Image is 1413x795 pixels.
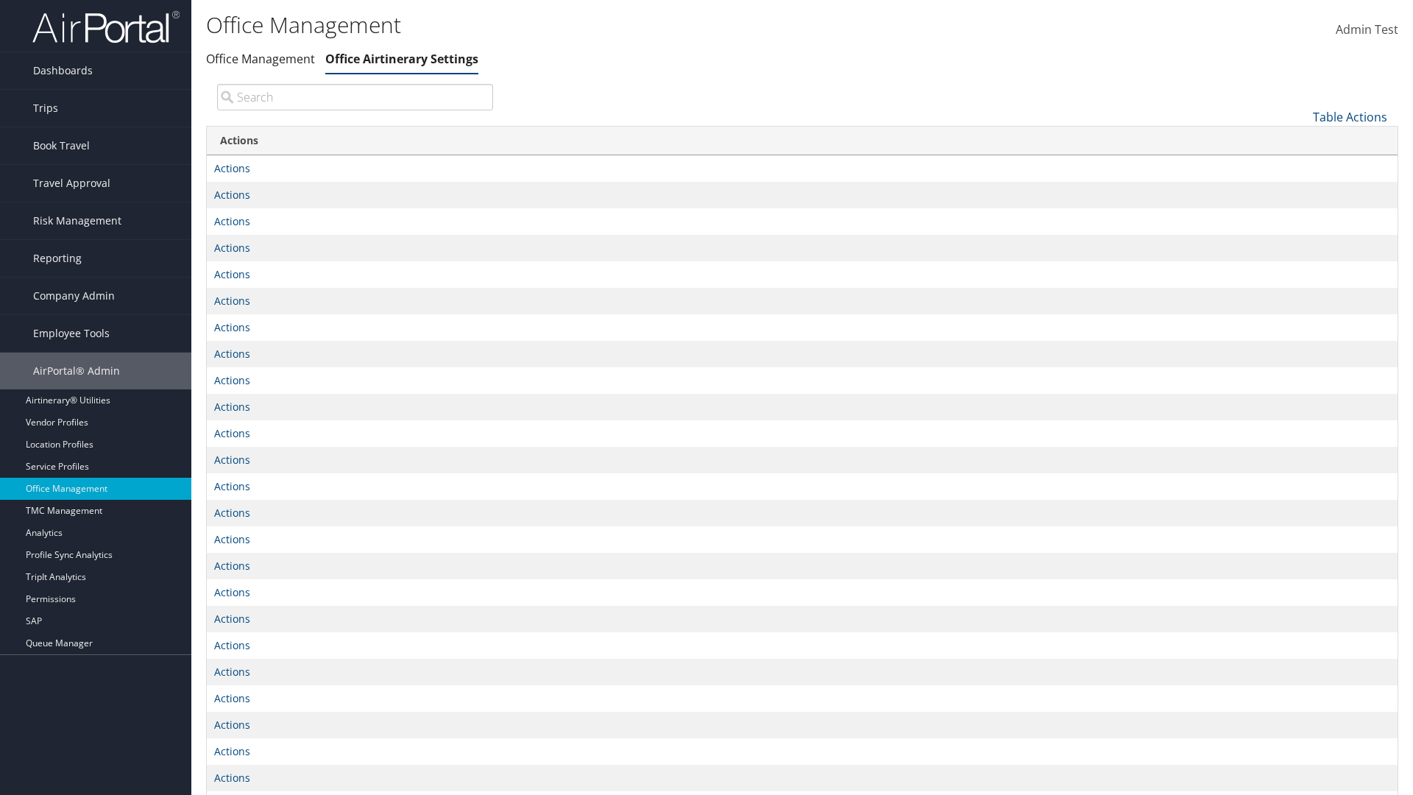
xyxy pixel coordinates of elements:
[33,278,115,314] span: Company Admin
[214,532,250,546] a: Actions
[217,84,493,110] input: Search
[325,51,478,67] a: Office Airtinerary Settings
[1313,109,1387,125] a: Table Actions
[214,267,250,281] a: Actions
[214,718,250,732] a: Actions
[214,665,250,679] a: Actions
[214,188,250,202] a: Actions
[214,214,250,228] a: Actions
[214,771,250,785] a: Actions
[214,373,250,387] a: Actions
[33,202,121,239] span: Risk Management
[214,691,250,705] a: Actions
[214,320,250,334] a: Actions
[206,51,315,67] a: Office Management
[214,241,250,255] a: Actions
[207,127,1398,155] th: Actions
[33,90,58,127] span: Trips
[214,744,250,758] a: Actions
[214,559,250,573] a: Actions
[214,426,250,440] a: Actions
[33,240,82,277] span: Reporting
[33,353,120,389] span: AirPortal® Admin
[214,161,250,175] a: Actions
[33,127,90,164] span: Book Travel
[33,315,110,352] span: Employee Tools
[206,10,1001,40] h1: Office Management
[214,400,250,414] a: Actions
[1336,21,1398,38] span: Admin Test
[214,612,250,626] a: Actions
[33,52,93,89] span: Dashboards
[1336,7,1398,53] a: Admin Test
[214,585,250,599] a: Actions
[32,10,180,44] img: airportal-logo.png
[33,165,110,202] span: Travel Approval
[214,638,250,652] a: Actions
[214,506,250,520] a: Actions
[214,347,250,361] a: Actions
[214,479,250,493] a: Actions
[214,294,250,308] a: Actions
[214,453,250,467] a: Actions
